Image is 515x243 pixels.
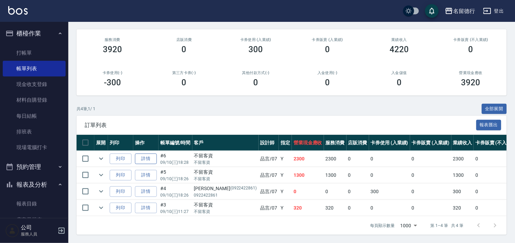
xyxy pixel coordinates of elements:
h2: 卡券使用 (入業績) [228,38,284,42]
button: 報表匯出 [476,120,502,130]
td: 300 [451,184,474,200]
div: 1000 [398,216,420,235]
a: 每日結帳 [3,108,66,124]
td: 2300 [324,151,347,167]
td: 0 [369,151,410,167]
a: 材料自購登錄 [3,92,66,108]
button: 登出 [480,5,507,17]
div: [PERSON_NAME] [194,185,257,192]
td: 0 [347,184,369,200]
a: 排班表 [3,124,66,140]
td: #3 [159,200,192,216]
th: 服務消費 [324,135,347,151]
h2: 其他付款方式(-) [228,71,284,75]
h3: 0 [469,45,473,54]
td: 320 [451,200,474,216]
a: 詳情 [135,170,157,181]
td: Y [279,151,292,167]
h2: 第三方卡券(-) [157,71,212,75]
td: 品言 /07 [259,151,279,167]
td: 0 [347,167,369,183]
th: 客戶 [192,135,259,151]
button: expand row [96,154,106,164]
h3: 0 [397,78,402,87]
td: 320 [292,200,324,216]
td: 320 [324,200,347,216]
th: 列印 [108,135,133,151]
td: 品言 /07 [259,184,279,200]
td: 0 [369,167,410,183]
a: 報表目錄 [3,196,66,212]
h3: 300 [249,45,263,54]
button: expand row [96,170,106,180]
button: 預約管理 [3,158,66,176]
p: 不留客資 [194,176,257,182]
img: Person [5,224,19,238]
h5: 公司 [21,224,56,231]
td: 1300 [451,167,474,183]
td: #4 [159,184,192,200]
th: 營業現金應收 [292,135,324,151]
div: 不留客資 [194,201,257,209]
th: 店販消費 [347,135,369,151]
p: 09/10 (三) 18:26 [160,192,191,198]
p: 共 4 筆, 1 / 1 [77,106,95,112]
h2: 卡券販賣 (不入業績) [443,38,499,42]
button: expand row [96,186,106,197]
h3: 0 [325,78,330,87]
button: 列印 [110,186,132,197]
td: 0 [410,167,451,183]
h3: -300 [104,78,121,87]
button: expand row [96,203,106,213]
td: Y [279,167,292,183]
td: 0 [292,184,324,200]
p: 第 1–4 筆 共 4 筆 [431,223,464,229]
th: 設計師 [259,135,279,151]
td: 300 [369,184,410,200]
div: 不留客資 [194,152,257,159]
td: #6 [159,151,192,167]
div: 名留德行 [453,7,475,15]
td: 品言 /07 [259,167,279,183]
p: 0922422861 [194,192,257,198]
p: 每頁顯示數量 [370,223,395,229]
td: 1300 [292,167,324,183]
th: 指定 [279,135,292,151]
th: 操作 [133,135,159,151]
td: Y [279,200,292,216]
td: 0 [347,151,369,167]
button: 名留德行 [442,4,478,18]
button: 列印 [110,154,132,164]
button: 全部展開 [482,104,507,114]
p: 服務人員 [21,231,56,237]
span: 訂單列表 [85,122,476,129]
a: 現金收支登錄 [3,76,66,92]
button: 報表及分析 [3,176,66,194]
h3: 3920 [461,78,480,87]
h2: 店販消費 [157,38,212,42]
th: 展開 [94,135,108,151]
a: 報表匯出 [476,121,502,128]
td: 0 [410,200,451,216]
td: 0 [324,184,347,200]
td: 0 [347,200,369,216]
td: #5 [159,167,192,183]
a: 現場電腦打卡 [3,140,66,155]
button: 列印 [110,203,132,213]
p: 不留客資 [194,209,257,215]
h3: 0 [325,45,330,54]
button: save [425,4,439,18]
p: 不留客資 [194,159,257,166]
a: 打帳單 [3,45,66,61]
a: 店家日報表 [3,212,66,228]
h3: 服務消費 [85,38,140,42]
td: 0 [369,200,410,216]
td: 1300 [324,167,347,183]
h3: 0 [254,78,258,87]
button: 列印 [110,170,132,181]
a: 帳單列表 [3,61,66,76]
p: 09/10 (三) 18:26 [160,176,191,182]
h3: 0 [182,78,187,87]
th: 卡券使用 (入業績) [369,135,410,151]
a: 詳情 [135,203,157,213]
